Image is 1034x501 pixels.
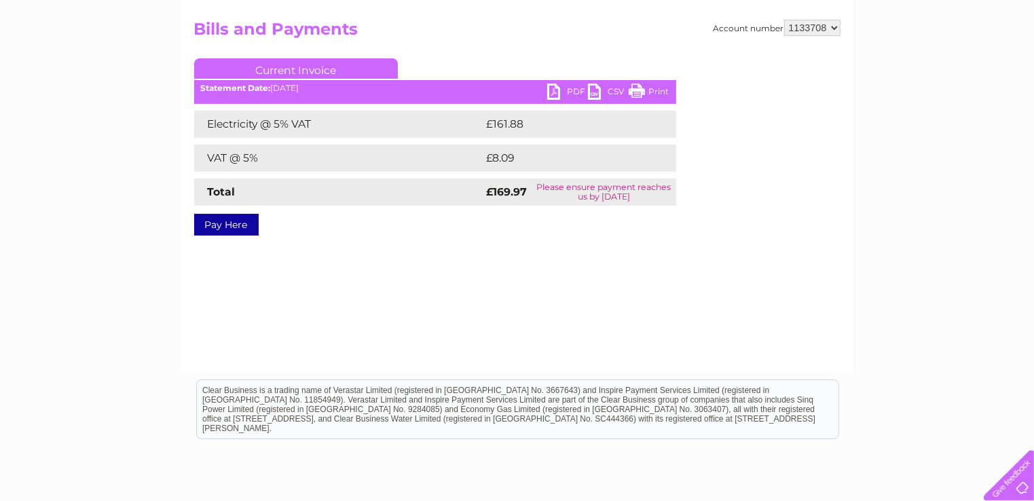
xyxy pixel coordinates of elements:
a: Blog [916,58,936,68]
a: 0333 014 3131 [778,7,872,24]
a: Pay Here [194,214,259,236]
strong: £169.97 [487,185,528,198]
td: VAT @ 5% [194,145,483,172]
div: Account number [714,20,841,36]
img: logo.png [36,35,105,77]
a: CSV [588,83,629,103]
a: Telecoms [867,58,908,68]
b: Statement Date: [201,83,271,93]
h2: Bills and Payments [194,20,841,45]
a: Print [629,83,669,103]
div: Clear Business is a trading name of Verastar Limited (registered in [GEOGRAPHIC_DATA] No. 3667643... [197,7,838,66]
a: Energy [829,58,859,68]
td: Please ensure payment reaches us by [DATE] [532,179,676,206]
td: £8.09 [483,145,645,172]
a: Current Invoice [194,58,398,79]
a: PDF [547,83,588,103]
td: Electricity @ 5% VAT [194,111,483,138]
a: Log out [989,58,1021,68]
div: [DATE] [194,83,676,93]
a: Contact [944,58,977,68]
td: £161.88 [483,111,650,138]
strong: Total [208,185,236,198]
a: Water [795,58,821,68]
